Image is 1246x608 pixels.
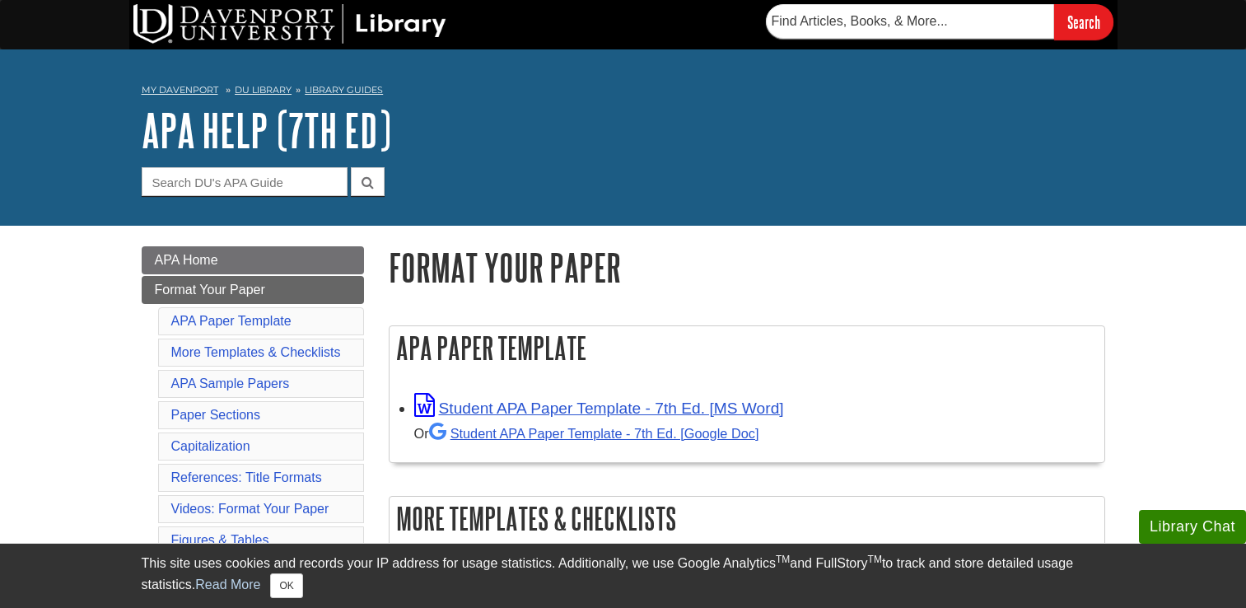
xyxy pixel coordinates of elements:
img: DU Library [133,4,446,44]
nav: breadcrumb [142,79,1105,105]
a: Link opens in new window [414,400,784,417]
sup: TM [776,554,790,565]
a: Capitalization [171,439,250,453]
button: Library Chat [1139,510,1246,544]
sup: TM [868,554,882,565]
a: Figures & Tables [171,533,269,547]
a: APA Paper Template [171,314,292,328]
a: Videos: Format Your Paper [171,502,329,516]
input: Find Articles, Books, & More... [766,4,1054,39]
span: Format Your Paper [155,283,265,297]
input: Search DU's APA Guide [142,167,348,196]
input: Search [1054,4,1113,40]
button: Close [270,573,302,598]
a: APA Help (7th Ed) [142,105,391,156]
h1: Format Your Paper [389,246,1105,288]
a: My Davenport [142,83,218,97]
small: Or [414,426,759,441]
a: References: Title Formats [171,470,322,484]
a: Format Your Paper [142,276,364,304]
h2: More Templates & Checklists [390,497,1104,540]
a: Read More [195,578,260,592]
a: Library Guides [305,84,383,96]
form: Searches DU Library's articles, books, and more [766,4,1113,40]
span: APA Home [155,253,218,267]
a: APA Home [142,246,364,274]
a: Paper Sections [171,408,261,422]
a: APA Sample Papers [171,376,290,391]
div: This site uses cookies and records your IP address for usage statistics. Additionally, we use Goo... [142,554,1105,598]
a: More Templates & Checklists [171,345,341,359]
a: DU Library [235,84,292,96]
h2: APA Paper Template [390,326,1104,370]
a: Student APA Paper Template - 7th Ed. [Google Doc] [429,426,759,441]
